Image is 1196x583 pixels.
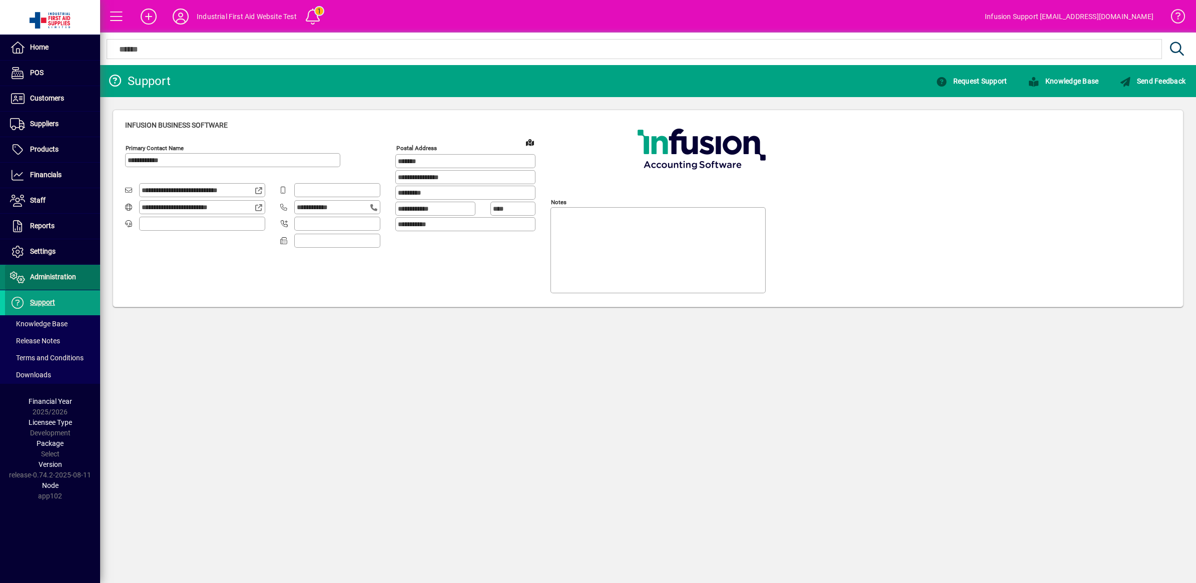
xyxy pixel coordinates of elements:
a: Financials [5,163,100,188]
span: Node [42,481,59,489]
a: Knowledge Base [1163,2,1183,35]
span: Products [30,145,59,153]
a: View on map [522,134,538,150]
button: Request Support [933,72,1009,90]
mat-label: Primary Contact Name [126,145,184,152]
span: Administration [30,273,76,281]
a: Suppliers [5,112,100,137]
a: Downloads [5,366,100,383]
span: Send Feedback [1119,77,1185,85]
div: Infusion Support [EMAIL_ADDRESS][DOMAIN_NAME] [985,9,1153,25]
span: Staff [30,196,46,204]
span: Infusion Business Software [125,121,228,129]
mat-label: Notes [551,199,566,206]
a: POS [5,61,100,86]
span: Downloads [10,371,51,379]
a: Customers [5,86,100,111]
a: Reports [5,214,100,239]
span: Request Support [936,77,1007,85]
span: Version [39,460,62,468]
a: Knowledge Base [1017,72,1109,90]
span: Release Notes [10,337,60,345]
span: Package [37,439,64,447]
span: Customers [30,94,64,102]
a: Products [5,137,100,162]
span: Knowledge Base [1028,77,1098,85]
a: Settings [5,239,100,264]
span: Reports [30,222,55,230]
span: Licensee Type [29,418,72,426]
a: Staff [5,188,100,213]
a: Release Notes [5,332,100,349]
span: Settings [30,247,56,255]
button: Send Feedback [1117,72,1188,90]
a: Terms and Conditions [5,349,100,366]
span: Suppliers [30,120,59,128]
button: Add [133,8,165,26]
div: Support [108,73,171,89]
a: Administration [5,265,100,290]
span: Home [30,43,49,51]
button: Knowledge Base [1025,72,1101,90]
span: Knowledge Base [10,320,68,328]
span: Financial Year [29,397,72,405]
span: Support [30,298,55,306]
a: Home [5,35,100,60]
span: Financials [30,171,62,179]
a: Knowledge Base [5,315,100,332]
div: Industrial First Aid Website Test [197,9,297,25]
button: Profile [165,8,197,26]
span: POS [30,69,44,77]
span: Terms and Conditions [10,354,84,362]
